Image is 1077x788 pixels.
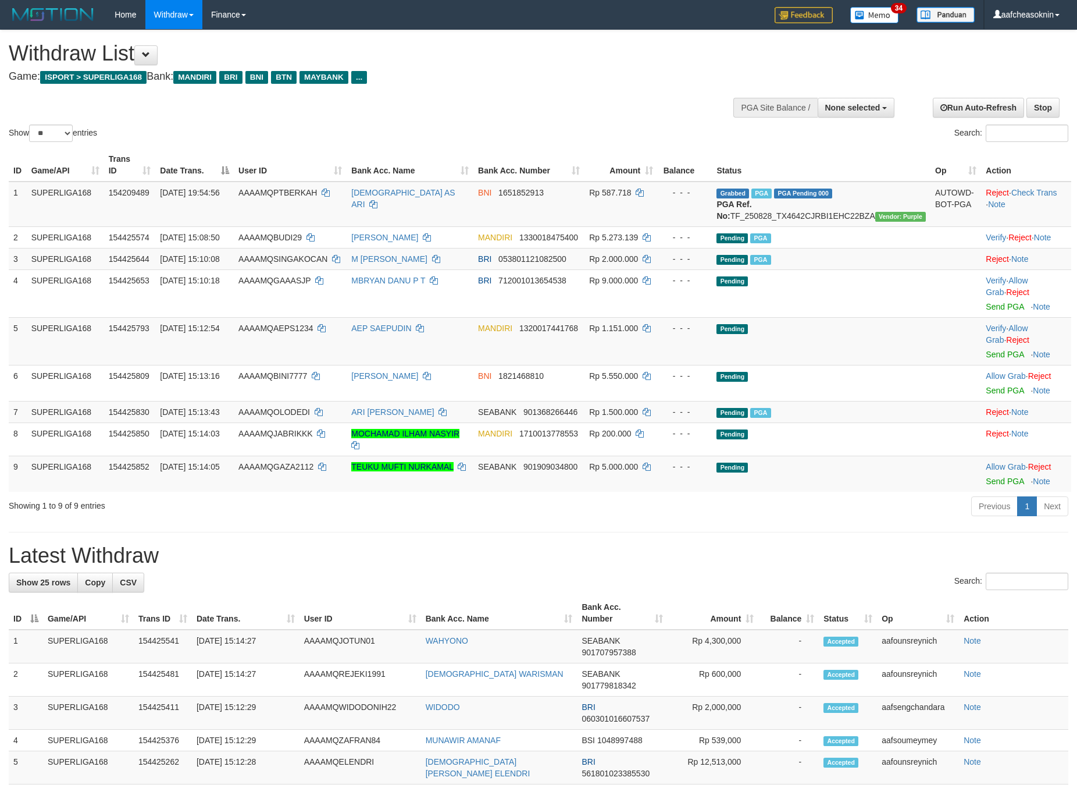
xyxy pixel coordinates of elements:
td: TF_250828_TX4642CJRBI1EHC22BZA [712,182,930,227]
div: - - - [662,253,707,265]
a: Note [1033,386,1050,395]
a: MUNAWIR AMANAF [426,736,501,745]
a: Allow Grab [986,371,1025,381]
h1: Withdraw List [9,42,707,65]
a: Note [964,757,981,766]
span: Marked by aafounsreynich [750,255,771,265]
span: [DATE] 19:54:56 [160,188,219,197]
td: AAAAMQWIDODONIH22 [299,697,421,730]
span: Pending [716,276,748,286]
td: aafounsreynich [877,630,959,663]
label: Show entries [9,125,97,142]
th: Date Trans.: activate to sort column ascending [192,597,299,630]
a: Send PGA [986,302,1023,311]
span: MANDIRI [478,233,512,242]
a: Allow Grab [986,462,1025,471]
a: [PERSON_NAME] [351,371,418,381]
a: Note [1033,302,1050,311]
a: Note [1011,254,1029,264]
a: Note [1034,233,1051,242]
th: Bank Acc. Name: activate to sort column ascending [347,148,473,182]
span: Show 25 rows [16,578,70,587]
label: Search: [954,125,1068,142]
span: 154209489 [109,188,149,197]
span: AAAAMQBUDI29 [238,233,302,242]
span: Copy 901368266446 to clipboard [523,407,577,417]
td: [DATE] 15:14:27 [192,663,299,697]
span: Copy 1330018475400 to clipboard [519,233,578,242]
span: BRI [478,254,491,264]
td: 154425376 [134,730,192,751]
td: SUPERLIGA168 [43,663,134,697]
th: Balance [658,148,712,182]
th: Date Trans.: activate to sort column descending [155,148,234,182]
a: AEP SAEPUDIN [351,324,411,333]
span: · [986,276,1028,297]
td: 154425541 [134,630,192,663]
span: PGA Pending [774,189,832,198]
a: Note [988,200,1005,209]
span: MANDIRI [478,429,512,438]
td: · [981,423,1071,456]
a: [DEMOGRAPHIC_DATA] WARISMAN [426,669,564,679]
span: Pending [716,430,748,439]
div: - - - [662,461,707,473]
div: - - - [662,275,707,286]
span: 154425852 [109,462,149,471]
span: 154425644 [109,254,149,264]
span: 154425850 [109,429,149,438]
a: Reject [1006,335,1029,345]
span: AAAAMQSINGAKOCAN [238,254,327,264]
img: panduan.png [916,7,975,23]
td: AUTOWD-BOT-PGA [930,182,981,227]
span: Copy 712001013654538 to clipboard [498,276,566,285]
a: 1 [1017,496,1037,516]
div: - - - [662,232,707,243]
span: 154425653 [109,276,149,285]
td: SUPERLIGA168 [27,423,104,456]
th: ID: activate to sort column descending [9,597,43,630]
span: 154425830 [109,407,149,417]
td: · [981,365,1071,401]
span: Rp 1.500.000 [589,407,638,417]
th: Action [981,148,1071,182]
span: 154425809 [109,371,149,381]
span: Pending [716,408,748,418]
td: [DATE] 15:14:27 [192,630,299,663]
td: AAAAMQJOTUN01 [299,630,421,663]
a: [PERSON_NAME] [351,233,418,242]
a: [DEMOGRAPHIC_DATA] AS ARI [351,188,455,209]
a: MBRYAN DANU P T [351,276,425,285]
span: [DATE] 15:13:43 [160,407,219,417]
a: Note [1033,350,1050,359]
span: MANDIRI [173,71,216,84]
a: Send PGA [986,477,1023,486]
span: Rp 5.550.000 [589,371,638,381]
a: Stop [1026,98,1060,118]
h1: Latest Withdraw [9,544,1068,567]
td: [DATE] 15:12:28 [192,751,299,785]
td: SUPERLIGA168 [43,751,134,785]
input: Search: [986,573,1068,590]
th: User ID: activate to sort column ascending [299,597,421,630]
td: SUPERLIGA168 [43,730,134,751]
a: MOCHAMAD ILHAM NASYIR [351,429,459,438]
a: Previous [971,496,1018,516]
td: [DATE] 15:12:29 [192,697,299,730]
span: [DATE] 15:13:16 [160,371,219,381]
span: AAAAMQGAAASJP [238,276,311,285]
td: SUPERLIGA168 [27,269,104,317]
td: 2 [9,226,27,248]
div: - - - [662,428,707,439]
a: Run Auto-Refresh [933,98,1024,118]
a: ARI [PERSON_NAME] [351,407,434,417]
img: Feedback.jpg [775,7,833,23]
td: SUPERLIGA168 [27,401,104,423]
span: BNI [245,71,268,84]
a: M [PERSON_NAME] [351,254,427,264]
span: Copy 053801121082500 to clipboard [498,254,566,264]
a: Reject [1028,462,1051,471]
a: Reject [1028,371,1051,381]
td: 6 [9,365,27,401]
span: Marked by aafsoumeymey [750,233,771,243]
